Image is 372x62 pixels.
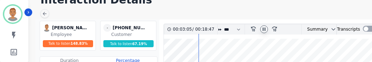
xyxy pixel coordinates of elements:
div: Talk to listen [43,40,93,47]
div: Talk to listen [103,40,154,47]
div: 00:03:05 [173,24,192,35]
span: - [103,24,111,32]
div: Customer [111,32,155,37]
div: [PHONE_NUMBER] [113,24,148,32]
div: 00:18:47 [194,24,213,35]
div: Employee [51,32,94,37]
div: Transcripts [337,24,360,35]
div: [PERSON_NAME] [52,24,87,32]
span: 67.19 % [132,42,147,46]
div: Summary [302,24,328,35]
div: / [173,24,216,35]
img: Bordered avatar [4,6,21,23]
button: chevron down [328,26,336,32]
span: 148.83 % [70,42,88,45]
svg: chevron down [331,26,336,32]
